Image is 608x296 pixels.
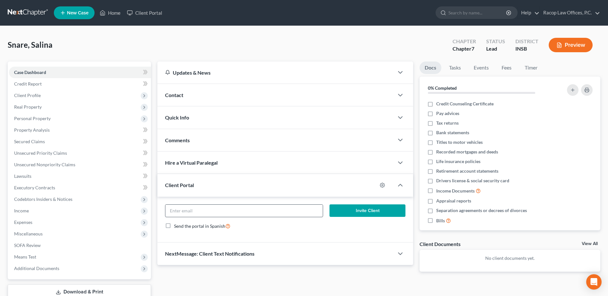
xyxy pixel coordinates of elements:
a: Credit Report [9,78,151,90]
span: Bank statements [436,129,469,136]
span: Secured Claims [14,139,45,144]
a: Unsecured Priority Claims [9,147,151,159]
span: Executory Contracts [14,185,55,190]
span: Appraisal reports [436,198,471,204]
span: Recorded mortgages and deeds [436,149,498,155]
span: Separation agreements or decrees of divorces [436,207,527,214]
strong: 0% Completed [428,85,457,91]
div: District [515,38,538,45]
span: Case Dashboard [14,70,46,75]
div: Status [486,38,505,45]
a: Racop Law Offices, P.C. [540,7,600,19]
span: Additional Documents [14,266,59,271]
span: Quick Info [165,114,189,120]
span: Tax returns [436,120,459,126]
span: NextMessage: Client Text Notifications [165,251,254,257]
span: Lawsuits [14,173,31,179]
span: Unsecured Priority Claims [14,150,67,156]
p: No client documents yet. [425,255,595,261]
span: Retirement account statements [436,168,498,174]
span: Real Property [14,104,42,110]
a: Executory Contracts [9,182,151,193]
span: Miscellaneous [14,231,43,236]
a: Property Analysis [9,124,151,136]
div: Chapter [453,45,476,53]
div: Lead [486,45,505,53]
span: Snare, Salina [8,40,53,49]
a: Tasks [444,62,466,74]
span: Hire a Virtual Paralegal [165,160,218,166]
a: Lawsuits [9,170,151,182]
a: Case Dashboard [9,67,151,78]
a: Client Portal [124,7,165,19]
div: Updates & News [165,69,386,76]
button: Preview [549,38,593,52]
div: INSB [515,45,538,53]
a: Fees [496,62,517,74]
span: 7 [471,45,474,52]
span: Income Documents [436,188,475,194]
button: Invite Client [329,204,405,217]
span: Comments [165,137,190,143]
span: Expenses [14,219,32,225]
span: Drivers license & social security card [436,177,509,184]
span: Life insurance policies [436,158,480,165]
input: Enter email [165,205,323,217]
div: Chapter [453,38,476,45]
a: Secured Claims [9,136,151,147]
span: SOFA Review [14,243,41,248]
a: Help [518,7,539,19]
span: Client Profile [14,93,41,98]
span: Credit Report [14,81,42,86]
span: Bills [436,218,445,224]
span: Means Test [14,254,36,259]
a: Events [469,62,494,74]
a: Home [96,7,124,19]
span: Client Portal [165,182,194,188]
div: Open Intercom Messenger [586,274,602,290]
span: Income [14,208,29,213]
a: Timer [520,62,543,74]
span: Send the portal in Spanish [174,223,225,229]
span: Contact [165,92,183,98]
span: Pay advices [436,110,459,117]
span: New Case [67,11,88,15]
a: View All [582,242,598,246]
span: Personal Property [14,116,51,121]
div: Client Documents [420,241,461,247]
span: Property Analysis [14,127,50,133]
a: Unsecured Nonpriority Claims [9,159,151,170]
span: Codebtors Insiders & Notices [14,196,72,202]
a: SOFA Review [9,240,151,251]
input: Search by name... [448,7,507,19]
a: Docs [420,62,441,74]
span: Titles to motor vehicles [436,139,483,145]
span: Credit Counseling Certificate [436,101,494,107]
span: Unsecured Nonpriority Claims [14,162,75,167]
